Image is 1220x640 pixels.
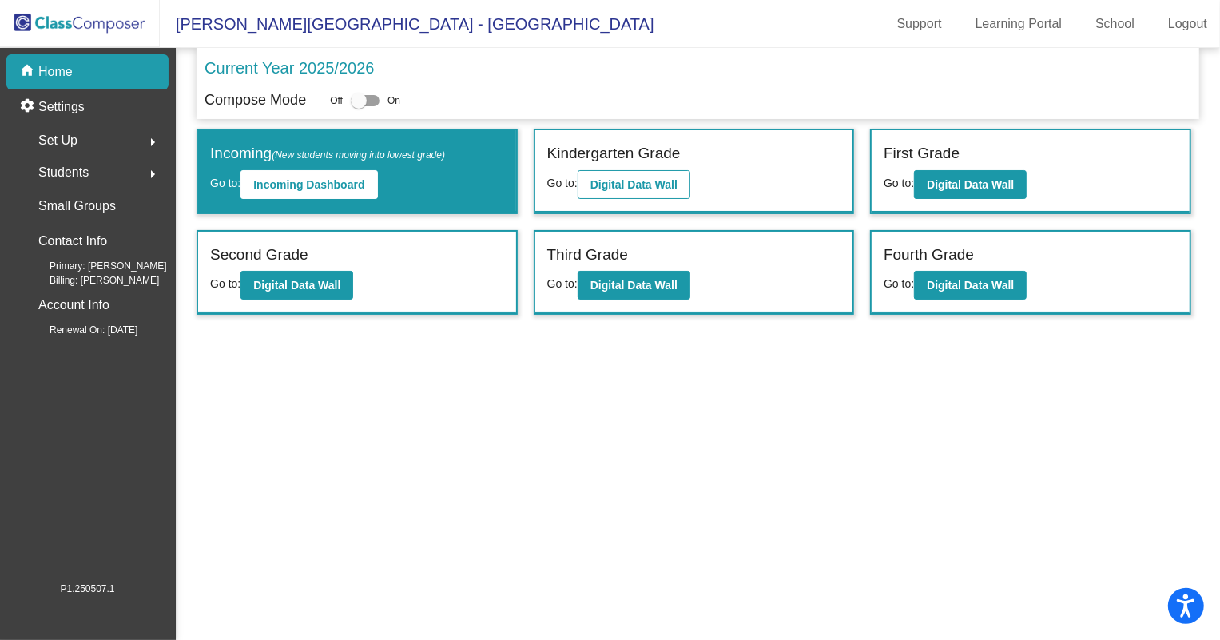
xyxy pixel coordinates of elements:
p: Contact Info [38,230,107,252]
label: Kindergarten Grade [547,142,681,165]
mat-icon: arrow_right [143,133,162,152]
label: Incoming [210,142,445,165]
a: Learning Portal [963,11,1075,37]
mat-icon: settings [19,97,38,117]
mat-icon: arrow_right [143,165,162,184]
span: Go to: [547,177,578,189]
a: School [1083,11,1147,37]
p: Current Year 2025/2026 [205,56,374,80]
span: Billing: [PERSON_NAME] [24,273,159,288]
label: Fourth Grade [884,244,974,267]
span: Go to: [547,277,578,290]
b: Digital Data Wall [590,279,678,292]
button: Digital Data Wall [240,271,353,300]
span: Off [330,93,343,108]
p: Compose Mode [205,89,306,111]
b: Digital Data Wall [927,279,1014,292]
span: (New students moving into lowest grade) [272,149,445,161]
button: Digital Data Wall [578,170,690,199]
span: Go to: [884,277,914,290]
p: Settings [38,97,85,117]
span: Go to: [210,177,240,189]
p: Account Info [38,294,109,316]
label: First Grade [884,142,960,165]
span: Go to: [884,177,914,189]
span: Students [38,161,89,184]
span: [PERSON_NAME][GEOGRAPHIC_DATA] - [GEOGRAPHIC_DATA] [160,11,654,37]
span: Renewal On: [DATE] [24,323,137,337]
b: Digital Data Wall [927,178,1014,191]
button: Digital Data Wall [914,271,1027,300]
p: Small Groups [38,195,116,217]
mat-icon: home [19,62,38,81]
p: Home [38,62,73,81]
label: Third Grade [547,244,628,267]
a: Logout [1155,11,1220,37]
button: Incoming Dashboard [240,170,377,199]
span: Go to: [210,277,240,290]
b: Digital Data Wall [253,279,340,292]
span: On [387,93,400,108]
b: Digital Data Wall [590,178,678,191]
a: Support [884,11,955,37]
label: Second Grade [210,244,308,267]
button: Digital Data Wall [578,271,690,300]
button: Digital Data Wall [914,170,1027,199]
span: Set Up [38,129,77,152]
b: Incoming Dashboard [253,178,364,191]
span: Primary: [PERSON_NAME] [24,259,167,273]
